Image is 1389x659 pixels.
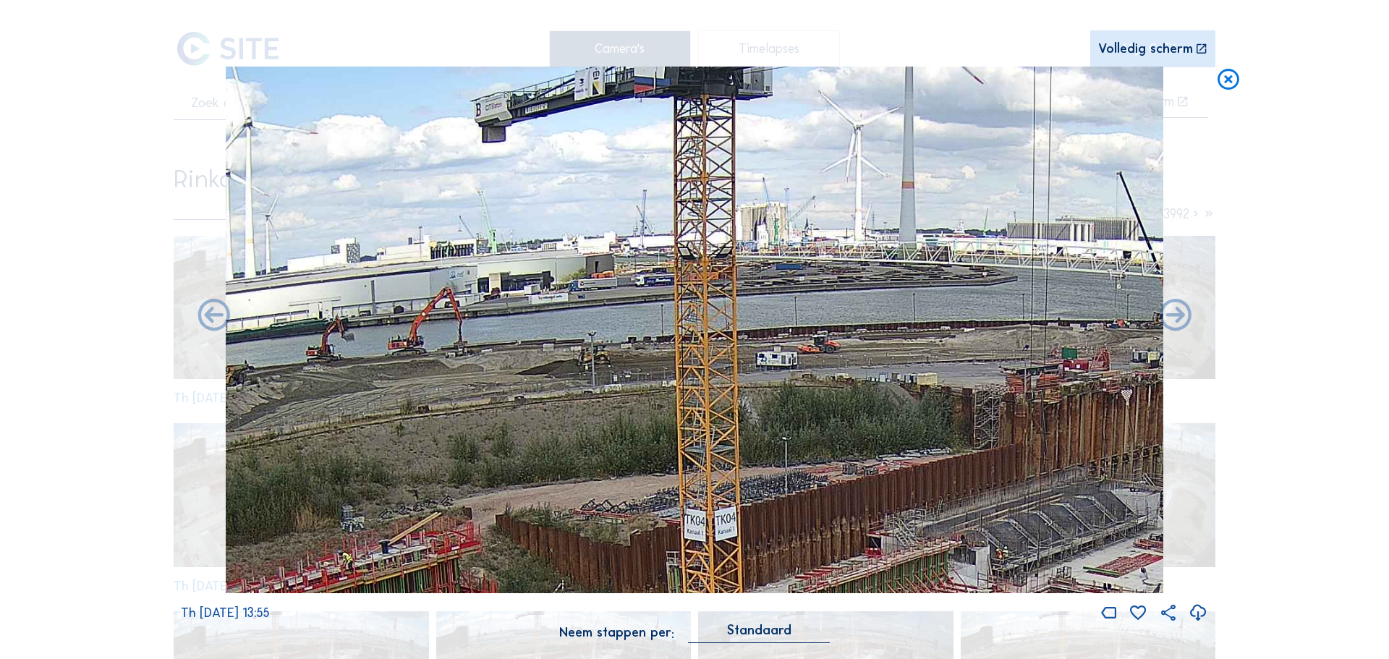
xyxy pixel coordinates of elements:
div: Volledig scherm [1098,43,1193,56]
i: Back [1156,297,1194,336]
div: Standaard [727,624,791,637]
span: Th [DATE] 13:55 [181,605,270,621]
div: Standaard [688,624,830,643]
div: Neem stappen per: [559,626,674,639]
img: Image [226,67,1163,594]
i: Forward [195,297,233,336]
